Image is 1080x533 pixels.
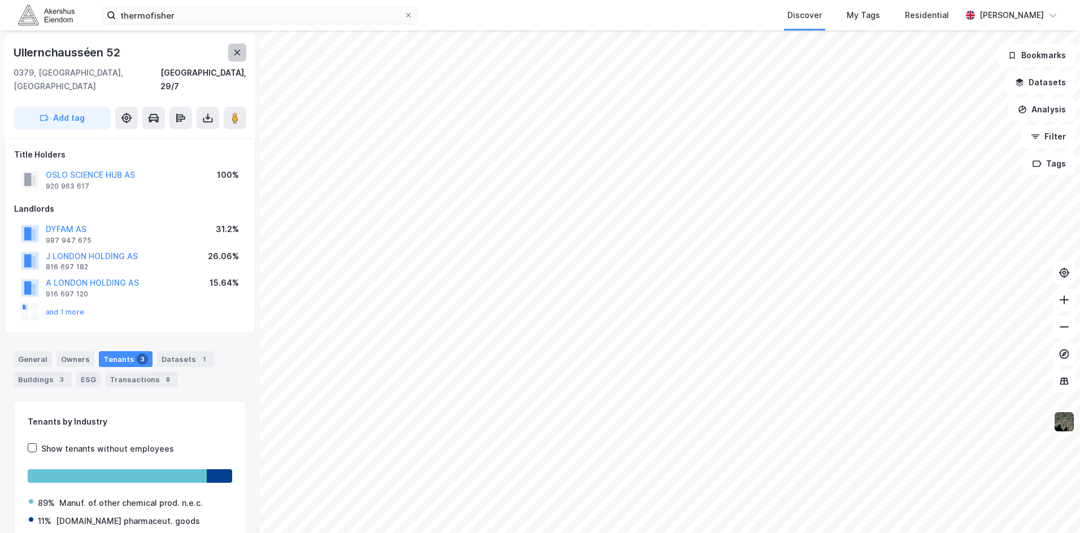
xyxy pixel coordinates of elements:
div: 920 963 617 [46,182,89,191]
div: Datasets [157,351,214,367]
div: 31.2% [216,222,239,236]
div: Buildings [14,372,72,387]
button: Tags [1023,152,1075,175]
button: Filter [1021,125,1075,148]
iframe: Chat Widget [1024,479,1080,533]
div: Landlords [14,202,246,216]
div: 1 [198,353,210,365]
input: Search by address, cadastre, landlords, tenants or people [116,7,404,24]
button: Analysis [1008,98,1075,121]
div: 15.64% [210,276,239,290]
div: 916 697 120 [46,290,88,299]
button: Datasets [1005,71,1075,94]
div: 11% [38,514,51,528]
div: 89% [38,496,55,510]
div: Kontrollprogram for chat [1024,479,1080,533]
div: 987 947 675 [46,236,92,245]
button: Bookmarks [998,44,1075,67]
div: Transactions [105,372,178,387]
div: Discover [787,8,822,22]
div: Residential [905,8,949,22]
div: Manuf. of other chemical prod. n.e.c. [59,496,203,510]
div: 3 [137,353,148,365]
div: [DOMAIN_NAME] pharmaceut. goods [56,514,200,528]
div: [GEOGRAPHIC_DATA], 29/7 [160,66,246,93]
img: akershus-eiendom-logo.9091f326c980b4bce74ccdd9f866810c.svg [18,5,75,25]
div: Owners [56,351,94,367]
div: General [14,351,52,367]
div: 816 697 182 [46,263,88,272]
div: ESG [76,372,101,387]
div: Tenants [99,351,153,367]
div: 100% [217,168,239,182]
img: 9k= [1053,411,1075,432]
div: [PERSON_NAME] [979,8,1044,22]
div: Title Holders [14,148,246,161]
div: Tenants by Industry [28,415,232,429]
div: 3 [56,374,67,385]
button: Add tag [14,107,111,129]
div: 8 [162,374,173,385]
div: 0379, [GEOGRAPHIC_DATA], [GEOGRAPHIC_DATA] [14,66,160,93]
div: Ullernchausséen 52 [14,43,122,62]
div: Show tenants without employees [41,442,174,456]
div: 26.06% [208,250,239,263]
div: My Tags [847,8,880,22]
